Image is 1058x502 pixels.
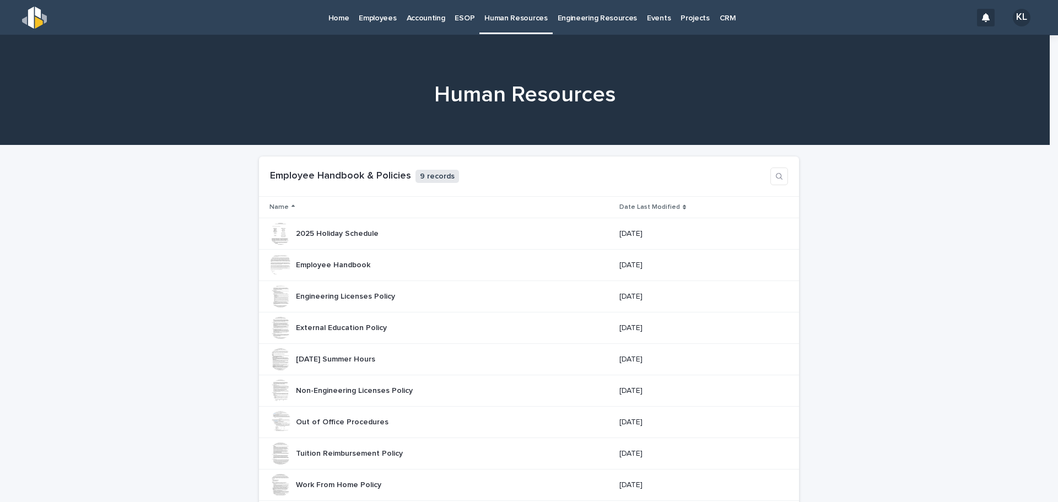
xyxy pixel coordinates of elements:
p: External Education Policy [296,321,389,333]
p: Out of Office Procedures [296,415,391,427]
p: [DATE] [619,418,789,427]
tr: Work From Home PolicyWork From Home Policy [DATE] [259,469,799,501]
tr: Out of Office ProceduresOut of Office Procedures [DATE] [259,407,799,438]
tr: [DATE] Summer Hours[DATE] Summer Hours [DATE] [259,344,799,375]
div: KL [1013,9,1030,26]
p: Date Last Modified [619,201,680,213]
p: Tuition Reimbursement Policy [296,447,405,458]
h1: Human Resources [255,82,795,108]
tr: External Education PolicyExternal Education Policy [DATE] [259,312,799,344]
tr: 2025 Holiday Schedule2025 Holiday Schedule [DATE] [259,218,799,250]
tr: Employee HandbookEmployee Handbook [DATE] [259,250,799,281]
tr: Tuition Reimbursement PolicyTuition Reimbursement Policy [DATE] [259,438,799,469]
p: 9 records [415,170,459,183]
p: [DATE] [619,323,789,333]
img: s5b5MGTdWwFoU4EDV7nw [22,7,47,29]
p: Employee Handbook [296,258,373,270]
p: 2025 Holiday Schedule [296,227,381,239]
tr: Non-Engineering Licenses PolicyNon-Engineering Licenses Policy [DATE] [259,375,799,407]
p: Name [269,201,289,213]
p: Non-Engineering Licenses Policy [296,384,415,396]
p: Work From Home Policy [296,478,384,490]
p: [DATE] [619,355,789,364]
p: [DATE] [619,229,789,239]
p: [DATE] [619,481,789,490]
p: [DATE] [619,292,789,301]
tr: Engineering Licenses PolicyEngineering Licenses Policy [DATE] [259,281,799,312]
h1: Employee Handbook & Policies [270,170,411,182]
p: [DATE] [619,449,789,458]
p: [DATE] [619,261,789,270]
p: [DATE] Summer Hours [296,353,377,364]
p: Engineering Licenses Policy [296,290,397,301]
p: [DATE] [619,386,789,396]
